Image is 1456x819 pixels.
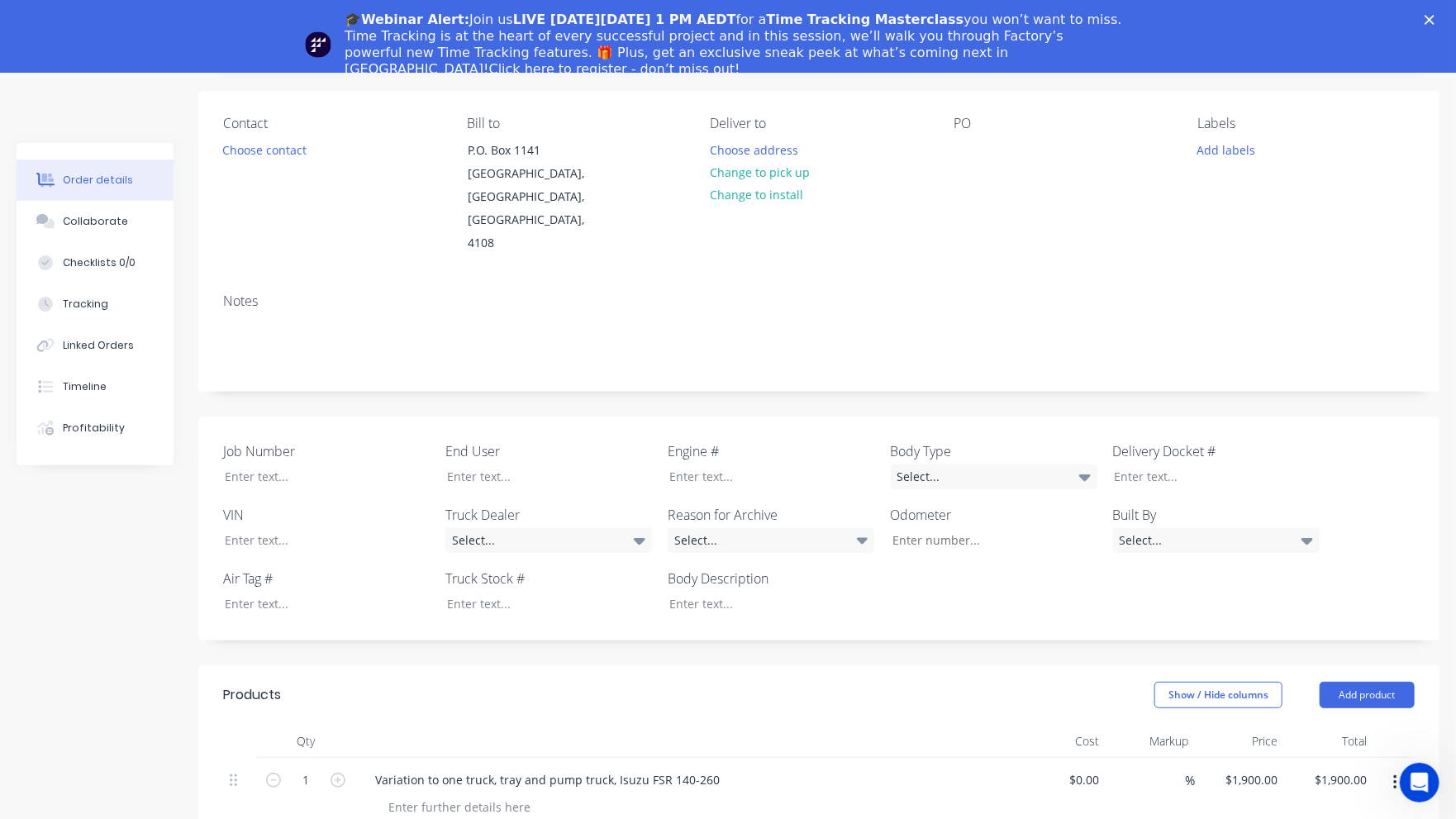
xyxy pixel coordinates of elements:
[63,421,125,436] div: Profitability
[1197,116,1415,131] div: Labels
[17,242,174,283] button: Checklists 0/0
[17,160,174,201] button: Order details
[445,569,652,588] label: Truck Stock #
[1195,725,1284,758] div: Price
[1154,682,1282,708] button: Show / Hide columns
[1113,528,1320,553] div: Select...
[668,505,874,525] label: Reason for Archive
[513,12,736,27] b: LIVE [DATE][DATE] 1 PM AEDT
[223,685,281,705] div: Products
[668,528,874,553] div: Select...
[63,255,136,270] div: Checklists 0/0
[891,464,1097,489] div: Select...
[345,12,469,27] b: 🎓Webinar Alert:
[668,441,874,461] label: Engine #
[445,505,652,525] label: Truck Dealer
[701,138,807,160] button: Choose address
[1016,725,1106,758] div: Cost
[445,441,652,461] label: End User
[362,768,733,792] div: Variation to one truck, tray and pump truck, Isuzu FSR 140-260
[63,338,134,353] div: Linked Orders
[17,283,174,325] button: Tracking
[467,116,684,131] div: Bill to
[891,505,1097,525] label: Odometer
[445,528,652,553] div: Select...
[63,379,107,394] div: Timeline
[63,214,128,229] div: Collaborate
[223,293,1415,309] div: Notes
[1106,725,1195,758] div: Markup
[256,725,355,758] div: Qty
[454,138,619,255] div: P.O. Box 1141[GEOGRAPHIC_DATA], [GEOGRAPHIC_DATA], [GEOGRAPHIC_DATA], 4108
[1425,15,1441,25] div: Close
[701,161,818,183] button: Change to pick up
[468,162,605,255] div: [GEOGRAPHIC_DATA], [GEOGRAPHIC_DATA], [GEOGRAPHIC_DATA], 4108
[223,569,430,588] label: Air Tag #
[17,201,174,242] button: Collaborate
[223,505,430,525] label: VIN
[891,441,1097,461] label: Body Type
[489,61,740,77] a: Click here to register - don’t miss out!
[1320,682,1415,708] button: Add product
[214,138,316,160] button: Choose contact
[701,183,811,206] button: Change to install
[954,116,1171,131] div: PO
[711,116,928,131] div: Deliver to
[1113,441,1320,461] label: Delivery Docket #
[1113,505,1320,525] label: Built By
[223,441,430,461] label: Job Number
[1185,771,1195,790] span: %
[767,12,964,27] b: Time Tracking Masterclass
[1400,763,1439,802] iframe: Intercom live chat
[223,116,440,131] div: Contact
[468,139,605,162] div: P.O. Box 1141
[305,31,331,58] img: Profile image for Team
[17,366,174,407] button: Timeline
[17,325,174,366] button: Linked Orders
[63,297,108,312] div: Tracking
[1188,138,1264,160] button: Add labels
[17,407,174,449] button: Profitability
[1284,725,1373,758] div: Total
[668,569,874,588] label: Body Description
[345,12,1125,78] div: Join us for a you won’t want to miss. Time Tracking is at the heart of every successful project a...
[878,528,1097,553] input: Enter number...
[63,173,133,188] div: Order details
